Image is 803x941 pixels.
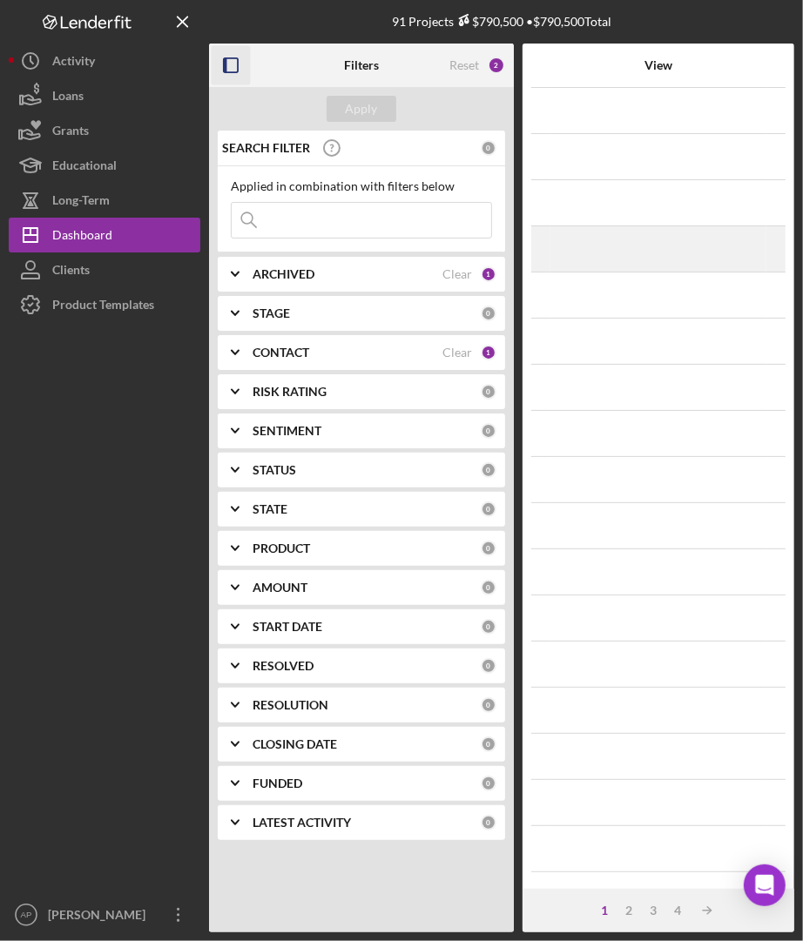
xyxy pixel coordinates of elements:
[744,864,786,906] div: Open Intercom Messenger
[488,57,505,74] div: 2
[481,580,496,595] div: 0
[551,58,766,72] div: View
[481,266,496,282] div: 1
[481,736,496,752] div: 0
[481,462,496,478] div: 0
[592,904,617,917] div: 1
[481,658,496,674] div: 0
[253,346,309,360] b: CONTACT
[481,697,496,713] div: 0
[617,904,641,917] div: 2
[344,58,379,72] b: Filters
[9,252,200,287] button: Clients
[327,96,396,122] button: Apply
[253,620,322,634] b: START DATE
[52,148,117,187] div: Educational
[52,113,89,152] div: Grants
[253,816,351,830] b: LATEST ACTIVITY
[449,58,479,72] div: Reset
[52,287,154,326] div: Product Templates
[253,463,296,477] b: STATUS
[481,140,496,156] div: 0
[481,619,496,635] div: 0
[9,218,200,252] button: Dashboard
[231,179,492,193] div: Applied in combination with filters below
[253,581,307,595] b: AMOUNT
[9,113,200,148] button: Grants
[52,78,84,118] div: Loans
[253,424,321,438] b: SENTIMENT
[44,897,157,937] div: [PERSON_NAME]
[253,698,328,712] b: RESOLUTION
[346,96,378,122] div: Apply
[641,904,665,917] div: 3
[481,501,496,517] div: 0
[253,385,327,399] b: RISK RATING
[253,776,302,790] b: FUNDED
[253,267,314,281] b: ARCHIVED
[9,183,200,218] button: Long-Term
[253,306,290,320] b: STAGE
[253,737,337,751] b: CLOSING DATE
[253,502,287,516] b: STATE
[253,541,310,555] b: PRODUCT
[21,911,32,920] text: AP
[9,44,200,78] button: Activity
[52,218,112,257] div: Dashboard
[9,148,200,183] button: Educational
[481,423,496,439] div: 0
[52,44,95,83] div: Activity
[665,904,690,917] div: 4
[481,384,496,400] div: 0
[52,252,90,292] div: Clients
[9,897,200,932] button: AP[PERSON_NAME]
[9,78,200,113] button: Loans
[442,267,472,281] div: Clear
[481,345,496,360] div: 1
[481,306,496,321] div: 0
[454,14,523,29] div: $790,500
[222,141,310,155] b: SEARCH FILTER
[442,346,472,360] div: Clear
[481,541,496,556] div: 0
[52,183,110,222] div: Long-Term
[392,14,611,29] div: 91 Projects • $790,500 Total
[253,659,314,673] b: RESOLVED
[481,776,496,791] div: 0
[9,287,200,322] button: Product Templates
[481,815,496,830] div: 0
